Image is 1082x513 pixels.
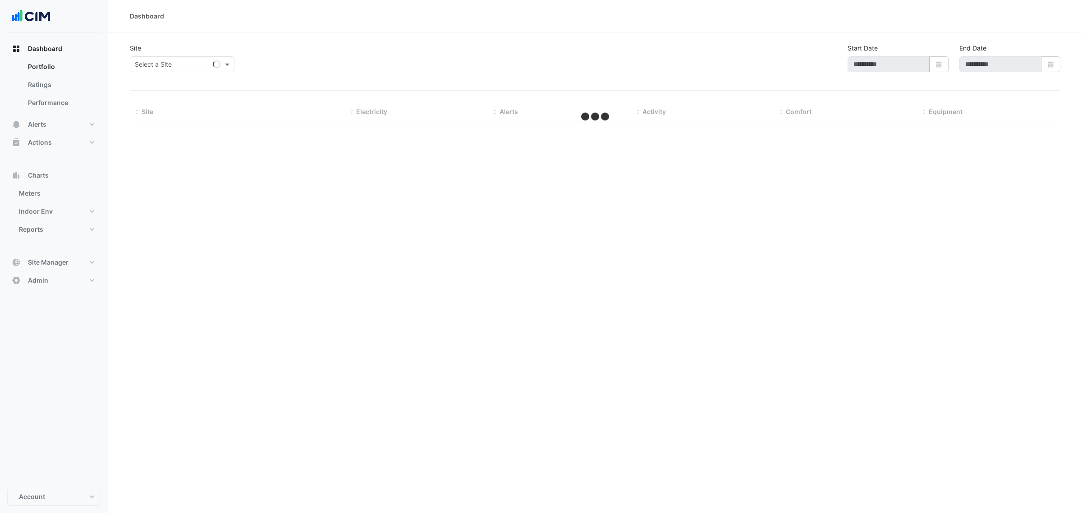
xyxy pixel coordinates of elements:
[28,44,62,53] span: Dashboard
[12,171,21,180] app-icon: Charts
[7,202,101,220] button: Indoor Env
[500,108,518,115] span: Alerts
[642,108,666,115] span: Activity
[21,94,101,112] a: Performance
[12,258,21,267] app-icon: Site Manager
[12,276,21,285] app-icon: Admin
[356,108,387,115] span: Electricity
[19,225,43,234] span: Reports
[142,108,153,115] span: Site
[28,138,52,147] span: Actions
[929,108,963,115] span: Equipment
[28,276,48,285] span: Admin
[19,492,45,501] span: Account
[786,108,811,115] span: Comfort
[959,43,986,53] label: End Date
[21,58,101,76] a: Portfolio
[19,207,53,216] span: Indoor Env
[130,11,164,21] div: Dashboard
[7,253,101,271] button: Site Manager
[7,166,101,184] button: Charts
[28,171,49,180] span: Charts
[7,271,101,289] button: Admin
[7,115,101,133] button: Alerts
[21,76,101,94] a: Ratings
[28,120,46,129] span: Alerts
[19,189,41,198] span: Meters
[7,220,101,238] button: Reports
[7,133,101,151] button: Actions
[28,258,69,267] span: Site Manager
[848,43,878,53] label: Start Date
[12,120,21,129] app-icon: Alerts
[11,7,51,25] img: Company Logo
[7,58,101,115] div: Dashboard
[7,488,101,506] button: Account
[7,184,101,202] button: Meters
[12,138,21,147] app-icon: Actions
[7,40,101,58] button: Dashboard
[12,44,21,53] app-icon: Dashboard
[130,43,141,53] label: Site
